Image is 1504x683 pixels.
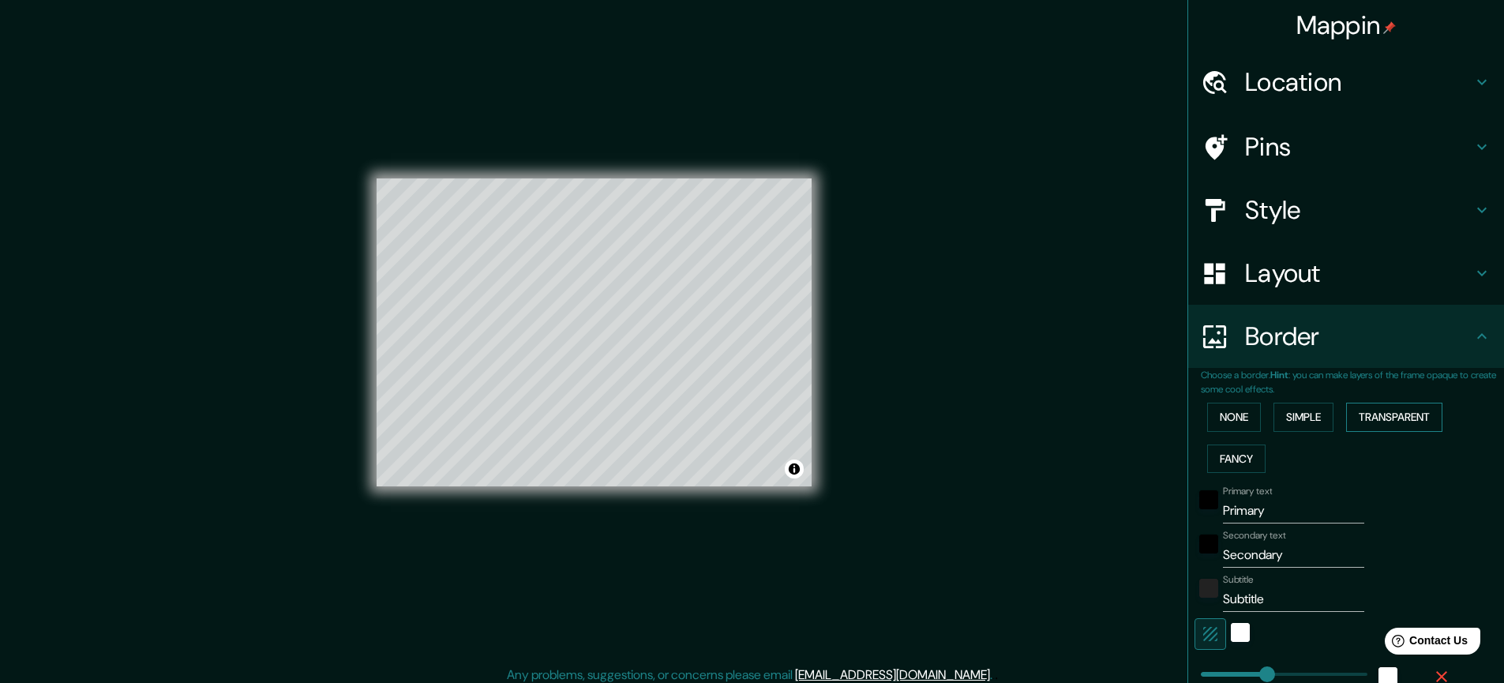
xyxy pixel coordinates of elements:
div: Pins [1188,115,1504,178]
div: Style [1188,178,1504,242]
button: color-222222 [1199,579,1218,598]
button: black [1199,535,1218,554]
label: Subtitle [1223,573,1254,587]
h4: Border [1245,321,1472,352]
h4: Layout [1245,257,1472,289]
h4: Mappin [1296,9,1397,41]
div: Border [1188,305,1504,368]
button: Transparent [1346,403,1442,432]
div: Layout [1188,242,1504,305]
button: black [1199,490,1218,509]
iframe: Help widget launcher [1363,621,1487,666]
button: Toggle attribution [785,460,804,478]
p: Choose a border. : you can make layers of the frame opaque to create some cool effects. [1201,368,1504,396]
img: pin-icon.png [1383,21,1396,34]
h4: Pins [1245,131,1472,163]
label: Secondary text [1223,529,1286,542]
button: white [1231,623,1250,642]
b: Hint [1270,369,1288,381]
button: Fancy [1207,445,1266,474]
button: Simple [1273,403,1333,432]
div: Location [1188,51,1504,114]
button: None [1207,403,1261,432]
h4: Style [1245,194,1472,226]
label: Primary text [1223,485,1272,498]
a: [EMAIL_ADDRESS][DOMAIN_NAME] [795,666,990,683]
h4: Location [1245,66,1472,98]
